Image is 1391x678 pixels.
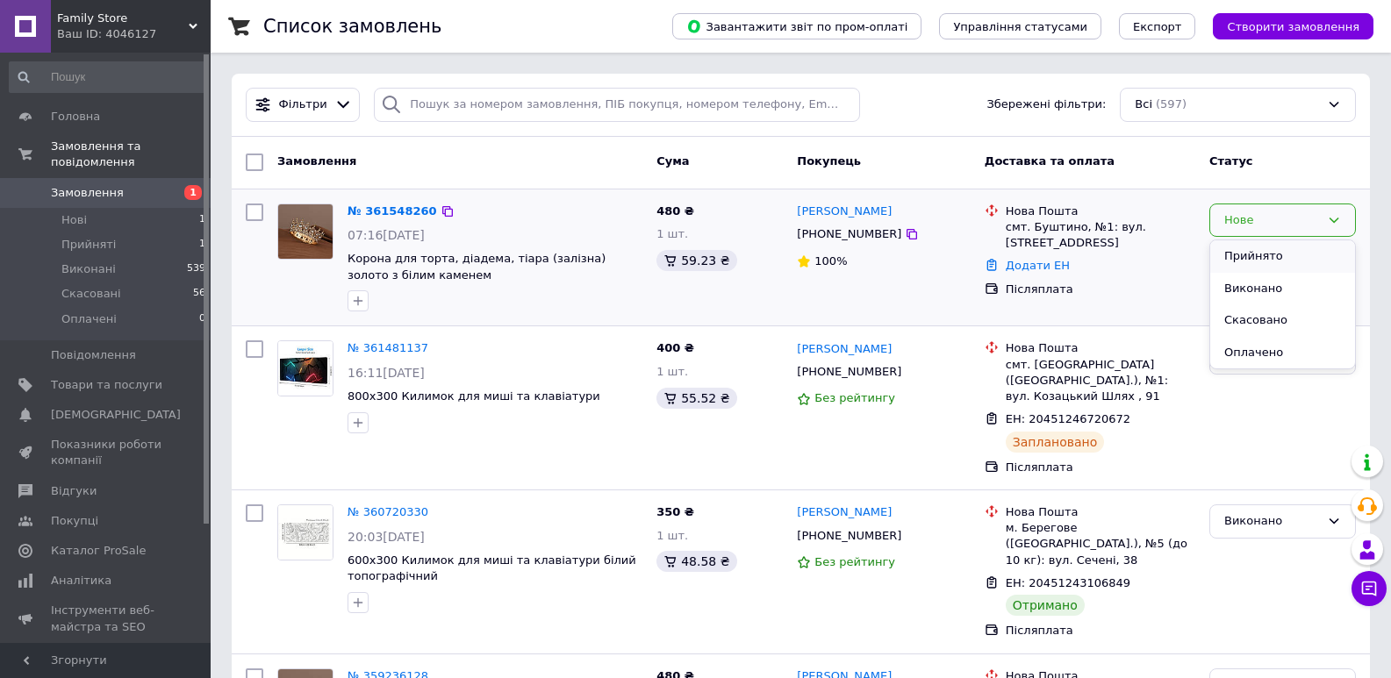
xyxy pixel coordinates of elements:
[61,286,121,302] span: Скасовані
[51,513,98,529] span: Покупці
[797,504,892,521] a: [PERSON_NAME]
[348,204,437,218] a: № 361548260
[1133,20,1182,33] span: Експорт
[1352,571,1387,606] button: Чат з покупцем
[348,530,425,544] span: 20:03[DATE]
[797,341,892,358] a: [PERSON_NAME]
[1195,19,1373,32] a: Створити замовлення
[1006,623,1195,639] div: Післяплата
[277,203,333,260] a: Фото товару
[656,341,694,354] span: 400 ₴
[51,185,124,201] span: Замовлення
[277,154,356,168] span: Замовлення
[57,11,189,26] span: Family Store
[199,311,205,327] span: 0
[656,529,688,542] span: 1 шт.
[986,96,1106,113] span: Збережені фільтри:
[263,16,441,37] h1: Список замовлень
[187,261,205,277] span: 539
[1224,512,1320,531] div: Виконано
[348,366,425,380] span: 16:11[DATE]
[656,505,694,518] span: 350 ₴
[51,437,162,468] span: Показники роботи компанії
[1210,240,1355,273] li: Прийнято
[1135,96,1152,113] span: Всі
[953,20,1087,33] span: Управління статусами
[348,252,606,282] a: Корона для торта, діадема, тіара (залізна) золото з білим каменем
[793,525,905,547] div: [PHONE_NUMBER]
[278,505,333,560] img: Фото товару
[1006,259,1070,272] a: Додати ЕН
[656,365,688,378] span: 1 шт.
[348,553,636,583] a: 600x300 Килимок для миші та клавіатури білий топографічний
[1210,273,1355,305] li: Виконано
[51,139,211,170] span: Замовлення та повідомлення
[278,341,333,396] img: Фото товару
[1006,340,1195,356] div: Нова Пошта
[939,13,1101,39] button: Управління статусами
[686,18,907,34] span: Завантажити звіт по пром-оплаті
[672,13,921,39] button: Завантажити звіт по пром-оплаті
[51,603,162,634] span: Інструменти веб-майстра та SEO
[61,212,87,228] span: Нові
[61,237,116,253] span: Прийняті
[348,341,428,354] a: № 361481137
[656,250,736,271] div: 59.23 ₴
[1213,13,1373,39] button: Створити замовлення
[1006,203,1195,219] div: Нова Пошта
[199,237,205,253] span: 1
[277,340,333,396] a: Фото товару
[656,388,736,409] div: 55.52 ₴
[51,483,97,499] span: Відгуки
[278,204,333,259] img: Фото товару
[1006,282,1195,297] div: Післяплата
[51,543,146,559] span: Каталог ProSale
[1006,219,1195,251] div: смт. Буштино, №1: вул. [STREET_ADDRESS]
[1006,595,1085,616] div: Отримано
[656,227,688,240] span: 1 шт.
[1006,504,1195,520] div: Нова Пошта
[61,261,116,277] span: Виконані
[348,505,428,518] a: № 360720330
[656,551,736,572] div: 48.58 ₴
[184,185,202,200] span: 1
[279,96,327,113] span: Фільтри
[793,223,905,246] div: [PHONE_NUMBER]
[199,212,205,228] span: 1
[1210,304,1355,337] li: Скасовано
[1006,576,1130,589] span: ЕН: 20451243106849
[51,573,111,589] span: Аналітика
[1209,154,1253,168] span: Статус
[9,61,207,93] input: Пошук
[1006,520,1195,568] div: м. Берегове ([GEOGRAPHIC_DATA].), №5 (до 10 кг): вул. Сечені, 38
[61,311,117,327] span: Оплачені
[793,360,905,383] div: [PHONE_NUMBER]
[1006,432,1105,453] div: Заплановано
[277,504,333,560] a: Фото товару
[1156,97,1187,111] span: (597)
[193,286,205,302] span: 56
[656,154,689,168] span: Cума
[57,26,211,42] div: Ваш ID: 4046127
[1227,20,1359,33] span: Створити замовлення
[1210,337,1355,369] li: Оплачено
[51,109,100,125] span: Головна
[1119,13,1196,39] button: Експорт
[374,88,859,122] input: Пошук за номером замовлення, ПІБ покупця, номером телефону, Email, номером накладної
[985,154,1115,168] span: Доставка та оплата
[51,377,162,393] span: Товари та послуги
[656,204,694,218] span: 480 ₴
[814,391,895,404] span: Без рейтингу
[1006,412,1130,425] span: ЕН: 20451246720672
[1224,211,1320,230] div: Нове
[51,407,181,423] span: [DEMOGRAPHIC_DATA]
[348,228,425,242] span: 07:16[DATE]
[797,154,861,168] span: Покупець
[814,254,847,268] span: 100%
[1006,357,1195,405] div: смт. [GEOGRAPHIC_DATA] ([GEOGRAPHIC_DATA].), №1: вул. Козацький Шлях , 91
[348,389,600,403] a: 800x300 Килимок для миші та клавіатури
[1006,460,1195,475] div: Післяплата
